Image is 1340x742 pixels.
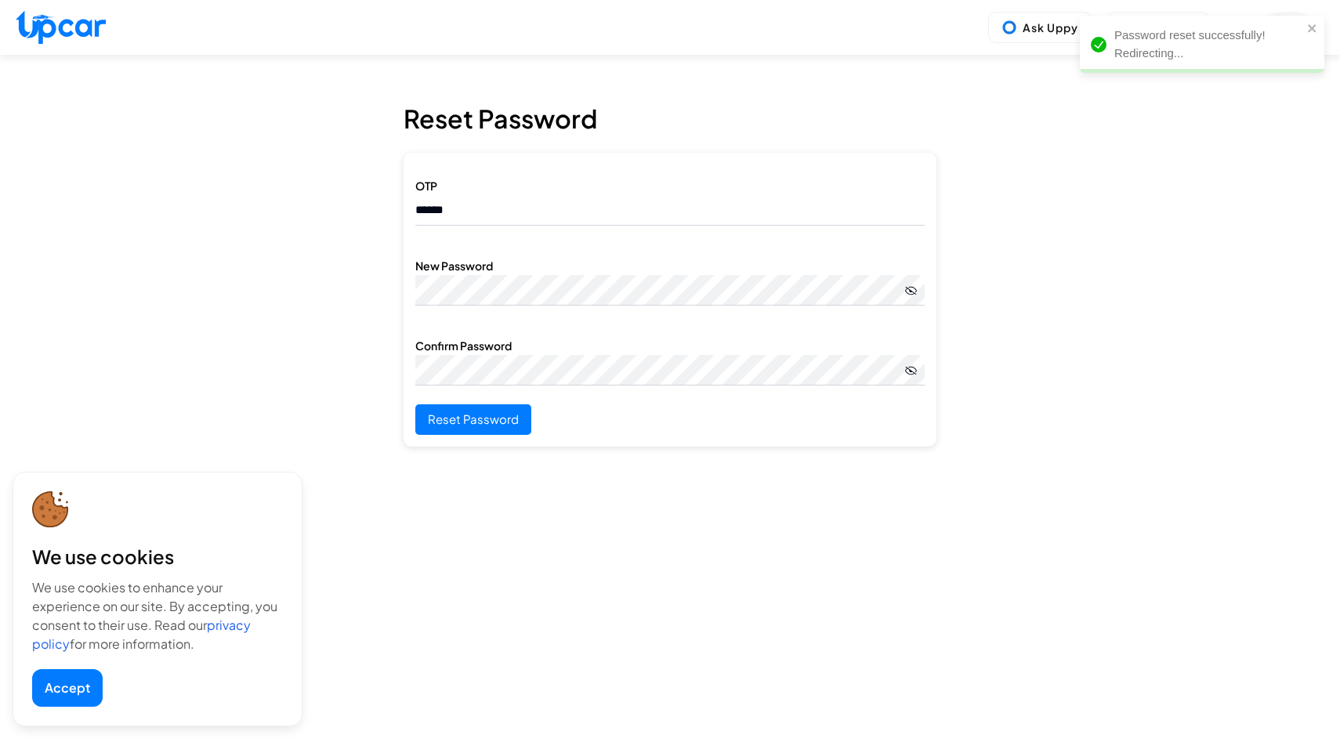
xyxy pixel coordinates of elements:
[16,10,106,44] img: Upcar Logo
[415,179,437,193] label: OTP
[32,544,283,569] div: We use cookies
[1107,12,1208,43] button: List Your Car
[32,669,103,707] button: Accept
[1001,20,1017,35] img: Uppy
[1307,22,1318,34] button: close
[988,12,1092,43] button: Ask Uppy
[415,338,512,353] label: Confirm Password
[415,404,531,435] button: Reset Password
[32,578,283,653] div: We use cookies to enhance your experience on our site. By accepting, you consent to their use. Re...
[404,88,936,149] h1: Reset Password
[1114,27,1302,62] div: Password reset successfully! Redirecting...
[32,491,69,528] img: cookie-icon.svg
[415,259,493,273] label: New Password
